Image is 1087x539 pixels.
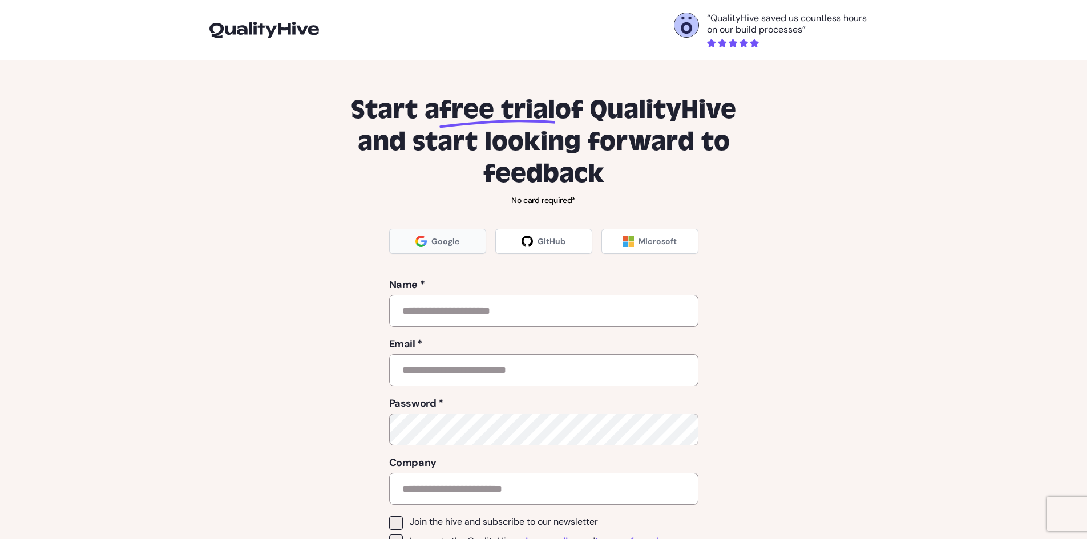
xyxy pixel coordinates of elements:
label: Email * [389,336,698,352]
span: Microsoft [639,236,677,247]
span: of QualityHive and start looking forward to feedback [358,94,737,190]
label: Name * [389,277,698,293]
label: Password * [389,395,698,411]
a: GitHub [495,229,592,254]
label: Company [389,455,698,471]
a: Google [389,229,486,254]
img: logo-icon [209,22,319,38]
a: Microsoft [601,229,698,254]
span: Start a [351,94,439,126]
img: Otelli Design [674,13,698,37]
span: free trial [439,94,555,126]
p: “QualityHive saved us countless hours on our build processes” [707,13,878,35]
span: GitHub [538,236,565,247]
span: Google [431,236,459,247]
span: Join the hive and subscribe to our newsletter [410,516,598,528]
p: No card required* [334,194,754,206]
